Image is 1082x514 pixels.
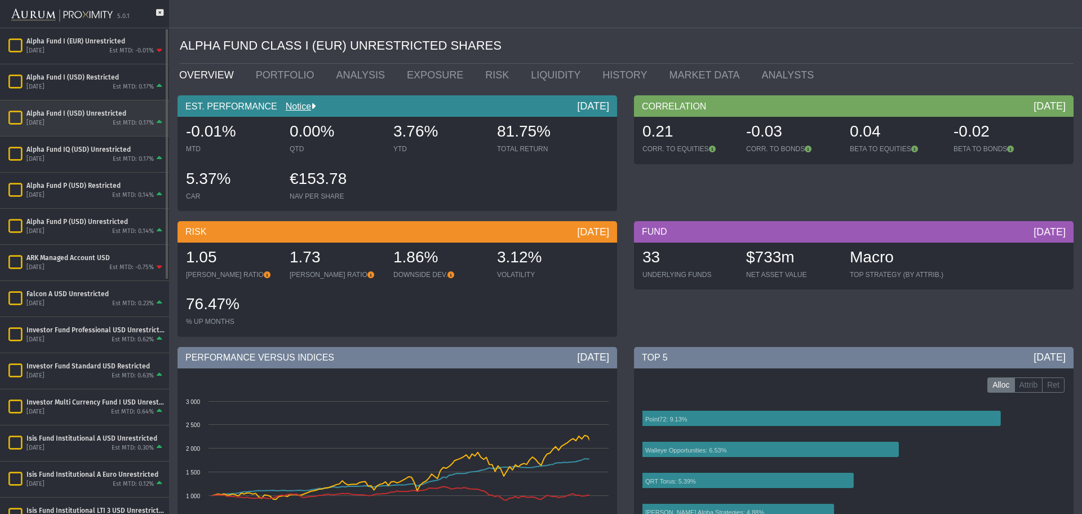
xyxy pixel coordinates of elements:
[26,398,165,407] div: Investor Multi Currency Fund I USD Unrestricted
[850,121,942,144] div: 0.04
[26,326,165,335] div: Investor Fund Professional USD Unrestricted
[277,102,311,111] a: Notice
[642,122,673,140] span: 0.21
[186,422,200,428] text: 2 500
[577,99,609,113] div: [DATE]
[1014,377,1043,393] label: Attrib
[497,270,589,279] div: VOLATILITY
[178,221,617,243] div: RISK
[393,247,486,270] div: 1.86%
[186,192,278,201] div: CAR
[180,28,1074,64] div: ALPHA FUND CLASS I (EUR) UNRESTRICTED SHARES
[26,47,45,55] div: [DATE]
[393,144,486,153] div: YTD
[113,480,154,489] div: Est MTD: 0.12%
[186,270,278,279] div: [PERSON_NAME] RATIO
[277,100,316,113] div: Notice
[753,64,828,86] a: ANALYSTS
[112,444,154,453] div: Est MTD: 0.30%
[497,121,589,144] div: 81.75%
[645,447,727,454] text: Walleye Opportunities: 6.53%
[290,168,382,192] div: €153.78
[186,399,200,405] text: 3 000
[186,493,200,499] text: 1 000
[393,121,486,144] div: 3.76%
[577,225,609,239] div: [DATE]
[477,64,522,86] a: RISK
[117,12,130,21] div: 5.0.1
[850,144,942,153] div: BETA TO EQUITIES
[26,362,165,371] div: Investor Fund Standard USD Restricted
[26,336,45,344] div: [DATE]
[497,247,589,270] div: 3.12%
[26,37,165,46] div: Alpha Fund I (EUR) Unrestricted
[26,73,165,82] div: Alpha Fund I (USD) Restricted
[178,95,617,117] div: EST. PERFORMANCE
[112,191,154,200] div: Est MTD: 0.14%
[26,227,45,236] div: [DATE]
[186,247,278,270] div: 1.05
[113,155,154,164] div: Est MTD: 0.17%
[661,64,753,86] a: MARKET DATA
[746,270,839,279] div: NET ASSET VALUE
[850,270,943,279] div: TOP STRATEGY (BY ATTRIB.)
[746,144,839,153] div: CORR. TO BONDS
[642,247,735,270] div: 33
[26,145,165,154] div: Alpha Fund IQ (USD) Unrestricted
[26,191,45,200] div: [DATE]
[26,181,165,190] div: Alpha Fund P (USD) Restricted
[178,347,617,368] div: PERFORMANCE VERSUS INDICES
[26,217,165,226] div: Alpha Fund P (USD) Unrestricted
[26,109,165,118] div: Alpha Fund I (USD) Unrestricted
[26,155,45,164] div: [DATE]
[987,377,1014,393] label: Alloc
[290,192,382,201] div: NAV PER SHARE
[634,95,1074,117] div: CORRELATION
[327,64,398,86] a: ANALYSIS
[109,47,154,55] div: Est MTD: -0.01%
[112,336,154,344] div: Est MTD: 0.62%
[290,122,334,140] span: 0.00%
[113,83,154,91] div: Est MTD: 0.17%
[112,300,154,308] div: Est MTD: 0.23%
[393,270,486,279] div: DOWNSIDE DEV.
[26,83,45,91] div: [DATE]
[594,64,660,86] a: HISTORY
[26,289,165,298] div: Falcon A USD Unrestricted
[497,144,589,153] div: TOTAL RETURN
[26,300,45,308] div: [DATE]
[186,144,278,153] div: MTD
[1042,377,1065,393] label: Ret
[111,408,154,416] div: Est MTD: 0.64%
[186,469,200,476] text: 1 500
[642,270,735,279] div: UNDERLYING FUNDS
[186,317,278,326] div: % UP MONTHS
[112,372,154,380] div: Est MTD: 0.63%
[290,270,382,279] div: [PERSON_NAME] RATIO
[26,263,45,272] div: [DATE]
[1034,225,1066,239] div: [DATE]
[112,227,154,236] div: Est MTD: 0.14%
[290,247,382,270] div: 1.73
[645,478,696,485] text: QRT Torus: 5.39%
[109,263,154,272] div: Est MTD: -0.75%
[26,444,45,453] div: [DATE]
[26,408,45,416] div: [DATE]
[26,119,45,128] div: [DATE]
[954,144,1046,153] div: BETA TO BONDS
[26,470,165,479] div: Isis Fund Institutional A Euro Unrestricted
[26,253,165,262] div: ARK Managed Account USD
[11,3,113,28] img: Aurum-Proximity%20white.svg
[634,221,1074,243] div: FUND
[645,416,688,423] text: Point72: 9.13%
[186,293,278,317] div: 76.47%
[746,247,839,270] div: $733m
[642,144,735,153] div: CORR. TO EQUITIES
[1034,350,1066,364] div: [DATE]
[26,372,45,380] div: [DATE]
[577,350,609,364] div: [DATE]
[746,121,839,144] div: -0.03
[522,64,594,86] a: LIQUIDITY
[186,168,278,192] div: 5.37%
[1034,99,1066,113] div: [DATE]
